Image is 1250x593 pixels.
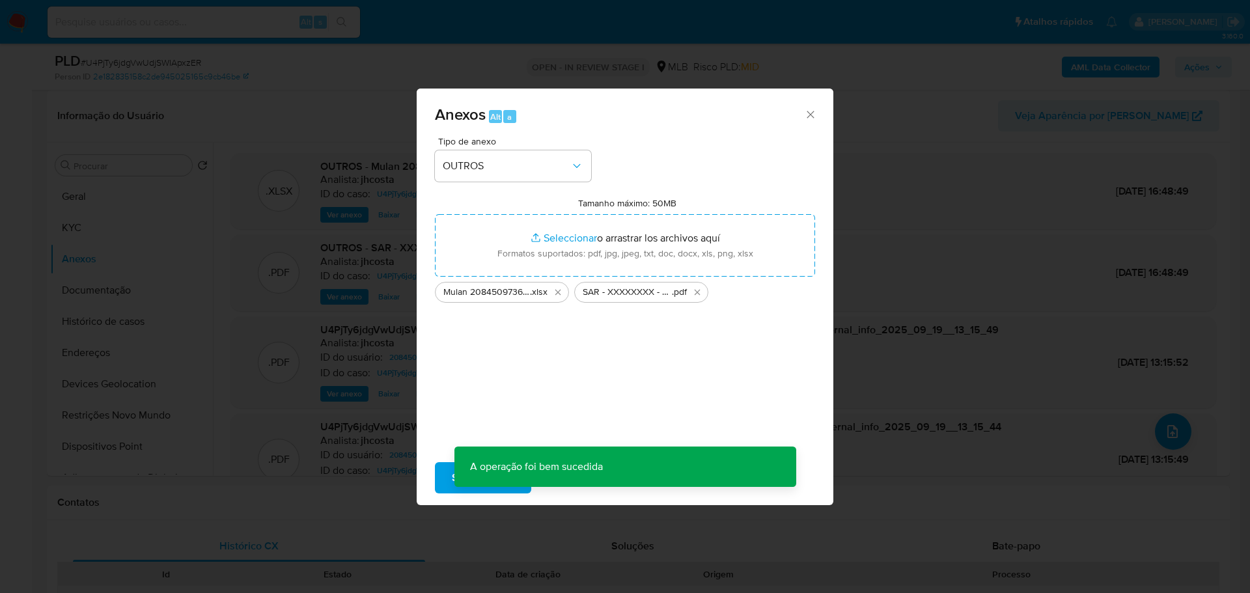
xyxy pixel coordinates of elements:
[689,284,705,300] button: Eliminar SAR - XXXXXXXX - CNPJ 14243833000430 - TOK SOLUCOES LTDA.pdf
[435,462,531,493] button: Subir arquivo
[672,286,687,299] span: .pdf
[550,284,566,300] button: Eliminar Mulan 2084509736_2025_09_19_11_32_42.xlsx
[438,137,594,146] span: Tipo de anexo
[443,159,570,172] span: OUTROS
[435,103,486,126] span: Anexos
[530,286,548,299] span: .xlsx
[454,447,618,487] p: A operação foi bem sucedida
[583,286,672,299] span: SAR - XXXXXXXX - CNPJ 14243833000430 - TOK SOLUCOES LTDA
[443,286,530,299] span: Mulan 2084509736_2025_09_19_11_32_42
[553,463,596,492] span: Cancelar
[490,111,501,123] span: Alt
[507,111,512,123] span: a
[804,108,816,120] button: Cerrar
[578,197,676,209] label: Tamanho máximo: 50MB
[435,150,591,182] button: OUTROS
[435,277,815,303] ul: Archivos seleccionados
[452,463,514,492] span: Subir arquivo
